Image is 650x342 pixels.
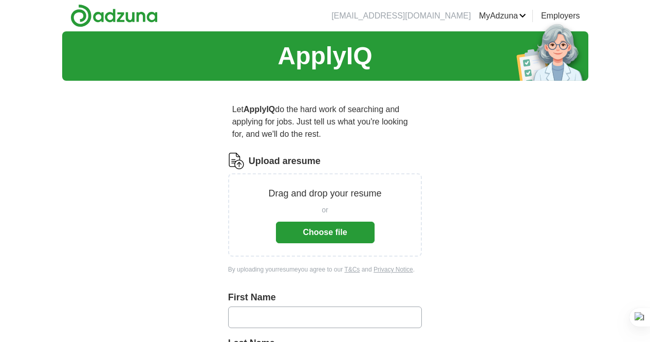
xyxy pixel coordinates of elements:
a: Employers [541,10,580,22]
li: [EMAIL_ADDRESS][DOMAIN_NAME] [331,10,471,22]
img: Adzuna logo [70,4,158,27]
p: Let do the hard work of searching and applying for jobs. Just tell us what you're looking for, an... [228,99,422,145]
img: CV Icon [228,153,245,169]
div: By uploading your resume you agree to our and . [228,265,422,274]
label: Upload a resume [249,154,321,168]
a: MyAdzuna [479,10,526,22]
label: First Name [228,291,422,304]
a: T&Cs [344,266,360,273]
p: Drag and drop your resume [268,187,381,201]
a: Privacy Notice [374,266,413,273]
h1: ApplyIQ [277,38,372,75]
button: Choose file [276,222,375,243]
span: or [322,205,328,215]
strong: ApplyIQ [244,105,275,114]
